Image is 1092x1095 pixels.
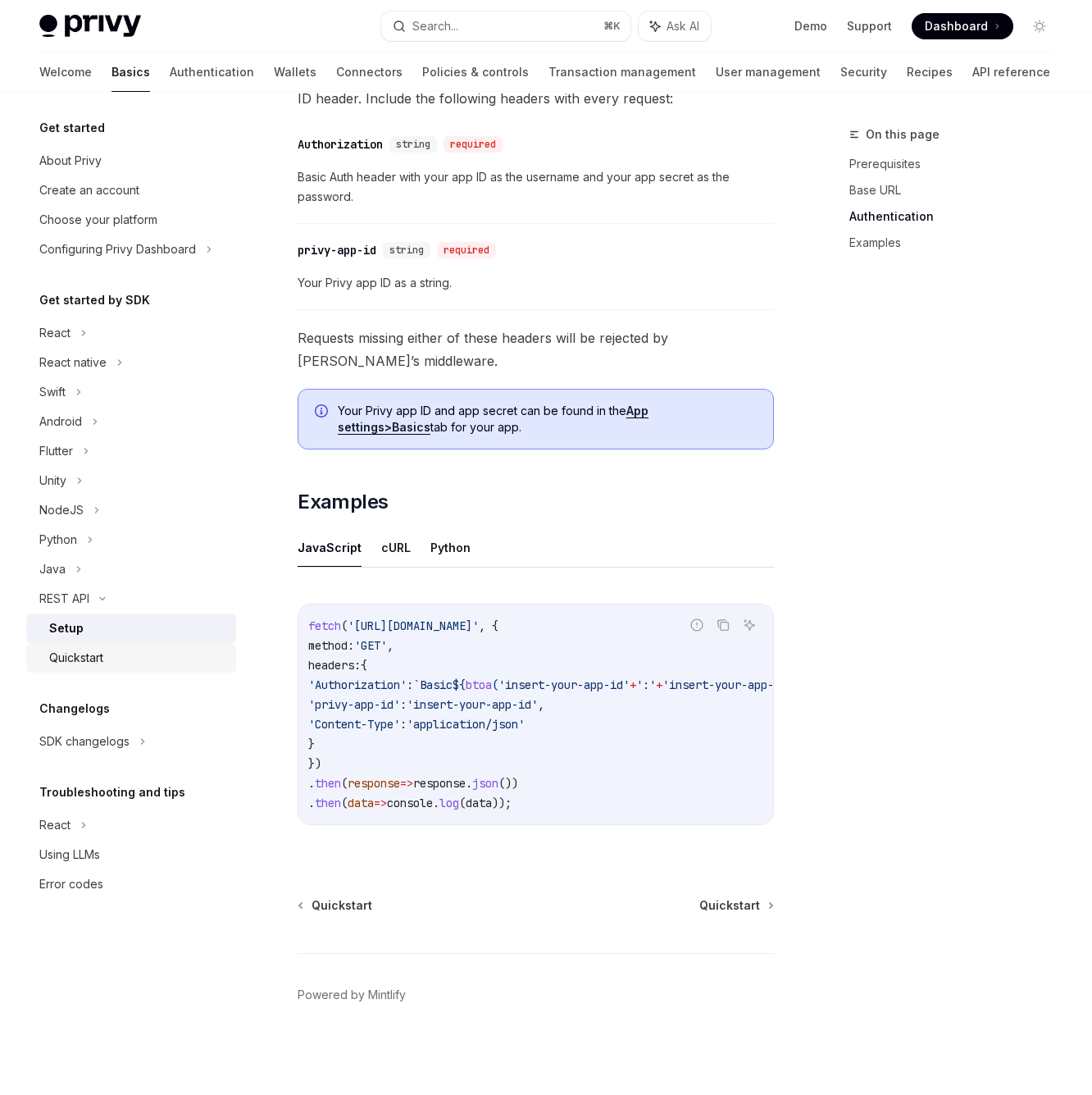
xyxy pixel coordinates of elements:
[39,118,105,138] h5: Get started
[26,176,236,205] a: Create an account
[39,210,157,230] div: Choose your platform
[39,323,71,343] div: React
[498,678,630,692] span: 'insert-your-app-id'
[439,796,459,810] span: log
[308,737,315,751] span: }
[298,167,774,207] span: Basic Auth header with your app ID as the username and your app secret as the password.
[298,528,362,567] button: JavaScript
[866,125,940,144] span: On this page
[39,500,84,520] div: NodeJS
[26,869,236,899] a: Error codes
[656,678,662,692] span: +
[466,796,492,810] span: data
[400,717,407,732] span: :
[686,614,708,636] button: Report incorrect code
[26,840,236,869] a: Using LLMs
[341,796,348,810] span: (
[308,658,361,673] span: headers:
[466,776,472,791] span: .
[453,678,466,692] span: ${
[639,11,711,41] button: Ask AI
[849,203,1066,230] a: Authentication
[39,471,66,490] div: Unity
[39,782,185,802] h5: Troubleshooting and tips
[412,16,458,36] div: Search...
[361,658,367,673] span: {
[39,290,150,310] h5: Get started by SDK
[472,776,498,791] span: json
[662,678,820,692] span: 'insert-your-app-secret'
[111,52,150,92] a: Basics
[433,796,439,810] span: .
[341,776,348,791] span: (
[308,756,321,771] span: })
[348,618,479,633] span: '[URL][DOMAIN_NAME]'
[26,146,236,176] a: About Privy
[667,18,699,34] span: Ask AI
[389,244,424,257] span: string
[444,136,503,153] div: required
[912,13,1013,39] a: Dashboard
[298,273,774,293] span: Your Privy app ID as a string.
[39,240,196,259] div: Configuring Privy Dashboard
[492,796,512,810] span: ));
[387,796,433,810] span: console
[907,52,953,92] a: Recipes
[479,618,498,633] span: , {
[374,796,387,810] span: =>
[39,151,102,171] div: About Privy
[348,776,400,791] span: response
[925,18,988,34] span: Dashboard
[348,796,374,810] span: data
[422,52,529,92] a: Policies & controls
[387,638,394,653] span: ,
[849,151,1066,177] a: Prerequisites
[972,52,1050,92] a: API reference
[26,205,236,235] a: Choose your platform
[699,897,760,914] span: Quickstart
[298,136,383,153] div: Authorization
[39,15,141,38] img: light logo
[298,326,774,372] span: Requests missing either of these headers will be rejected by [PERSON_NAME]’s middleware.
[39,353,107,372] div: React native
[437,242,496,258] div: required
[26,643,236,673] a: Quickstart
[39,412,82,431] div: Android
[636,678,656,692] span: ':'
[400,776,413,791] span: =>
[39,530,77,550] div: Python
[308,776,315,791] span: .
[315,776,341,791] span: then
[430,528,471,567] button: Python
[396,138,430,151] span: string
[39,441,73,461] div: Flutter
[354,638,387,653] span: 'GET'
[1026,13,1053,39] button: Toggle dark mode
[847,18,892,34] a: Support
[39,815,71,835] div: React
[298,242,376,258] div: privy-app-id
[308,717,400,732] span: 'Content-Type'
[170,52,254,92] a: Authentication
[548,52,696,92] a: Transaction management
[739,614,760,636] button: Ask AI
[39,589,89,609] div: REST API
[630,678,636,692] span: +
[407,717,525,732] span: 'application/json'
[716,52,821,92] a: User management
[39,732,130,751] div: SDK changelogs
[699,897,772,914] a: Quickstart
[299,897,372,914] a: Quickstart
[308,618,341,633] span: fetch
[308,638,354,653] span: method:
[407,678,413,692] span: :
[338,403,757,436] span: Your Privy app ID and app secret can be found in the tab for your app.
[315,796,341,810] span: then
[49,618,84,638] div: Setup
[849,230,1066,256] a: Examples
[794,18,827,34] a: Demo
[298,489,388,515] span: Examples
[308,678,407,692] span: 'Authorization'
[538,697,544,712] span: ,
[39,699,110,719] h5: Changelogs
